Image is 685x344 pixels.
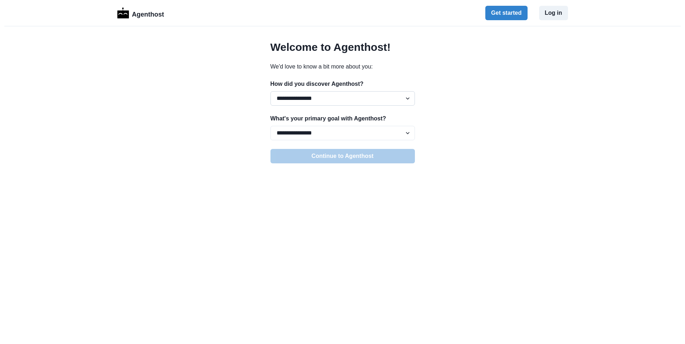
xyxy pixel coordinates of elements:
p: How did you discover Agenthost? [270,80,415,88]
button: Continue to Agenthost [270,149,415,163]
a: LogoAgenthost [117,7,164,19]
button: Log in [539,6,568,20]
button: Get started [485,6,527,20]
p: What's your primary goal with Agenthost? [270,114,415,123]
img: Logo [117,8,129,18]
h2: Welcome to Agenthost! [270,41,415,54]
p: Agenthost [132,7,164,19]
p: We'd love to know a bit more about you: [270,62,415,71]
